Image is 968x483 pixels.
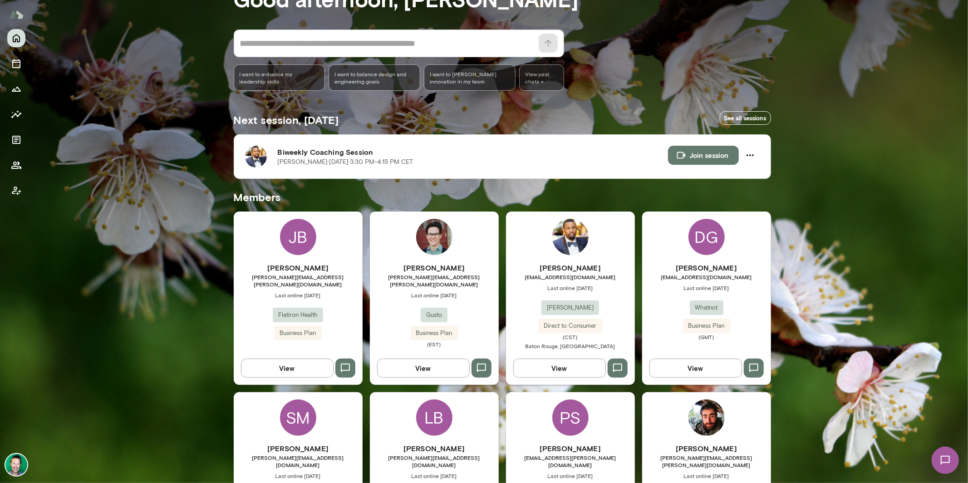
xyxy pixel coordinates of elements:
h6: [PERSON_NAME] [642,443,771,454]
h6: [PERSON_NAME] [506,262,635,273]
img: Mento [9,6,24,23]
button: Home [7,29,25,47]
div: I want to balance design and engineering goals [329,64,420,91]
h6: [PERSON_NAME] [506,443,635,454]
a: See all sessions [720,111,771,125]
span: Direct to Consumer [539,321,602,330]
h6: Biweekly Coaching Session [278,147,668,158]
span: Flatiron Health [273,310,323,320]
button: View [513,359,606,378]
div: SM [280,399,316,436]
span: [PERSON_NAME][EMAIL_ADDRESS][DOMAIN_NAME] [234,454,363,468]
button: Members [7,156,25,174]
div: LB [416,399,452,436]
h6: [PERSON_NAME] [234,262,363,273]
button: Sessions [7,54,25,73]
button: View [241,359,334,378]
button: View [649,359,742,378]
button: Growth Plan [7,80,25,98]
span: Whatnot [690,303,723,312]
img: Brian Lawrence [5,454,27,476]
img: Anthony Buchanan [552,219,589,255]
span: Last online [DATE] [234,291,363,299]
span: Last online [DATE] [506,284,635,291]
span: I want to enhance my leadership skills [240,70,319,85]
span: [EMAIL_ADDRESS][PERSON_NAME][DOMAIN_NAME] [506,454,635,468]
h6: [PERSON_NAME] [370,443,499,454]
div: PS [552,399,589,436]
span: [PERSON_NAME][EMAIL_ADDRESS][PERSON_NAME][DOMAIN_NAME] [642,454,771,468]
span: (CST) [506,333,635,340]
span: [PERSON_NAME][EMAIL_ADDRESS][DOMAIN_NAME] [370,454,499,468]
button: Insights [7,105,25,123]
span: Baton Rouge, [GEOGRAPHIC_DATA] [526,343,615,349]
span: Last online [DATE] [642,284,771,291]
span: I want to balance design and engineering goals [334,70,414,85]
button: Client app [7,182,25,200]
span: Last online [DATE] [506,472,635,479]
h5: Next session, [DATE] [234,113,339,127]
span: [PERSON_NAME][EMAIL_ADDRESS][PERSON_NAME][DOMAIN_NAME] [370,273,499,288]
span: View past chats -> [519,64,564,91]
div: JB [280,219,316,255]
span: I want to [PERSON_NAME] innovation in my team [430,70,510,85]
span: [PERSON_NAME] [541,303,599,312]
h5: Members [234,190,771,204]
button: Join session [668,146,739,165]
span: Gusto [421,310,447,320]
span: (GMT) [642,333,771,340]
div: DG [688,219,725,255]
span: Business Plan [275,329,322,338]
span: [PERSON_NAME][EMAIL_ADDRESS][PERSON_NAME][DOMAIN_NAME] [234,273,363,288]
span: Business Plan [683,321,730,330]
span: Business Plan [411,329,458,338]
p: [PERSON_NAME] · [DATE] · 3:30 PM-4:15 PM CET [278,158,413,167]
span: (EST) [370,340,499,348]
div: I want to [PERSON_NAME] innovation in my team [424,64,516,91]
h6: [PERSON_NAME] [370,262,499,273]
button: View [377,359,470,378]
img: Michael Musslewhite [688,399,725,436]
h6: [PERSON_NAME] [234,443,363,454]
span: Last online [DATE] [370,291,499,299]
h6: [PERSON_NAME] [642,262,771,273]
img: Daniel Flynn [416,219,452,255]
span: Last online [DATE] [642,472,771,479]
span: [EMAIL_ADDRESS][DOMAIN_NAME] [642,273,771,281]
span: [EMAIL_ADDRESS][DOMAIN_NAME] [506,273,635,281]
div: I want to enhance my leadership skills [234,64,325,91]
span: Last online [DATE] [234,472,363,479]
span: Last online [DATE] [370,472,499,479]
button: Documents [7,131,25,149]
